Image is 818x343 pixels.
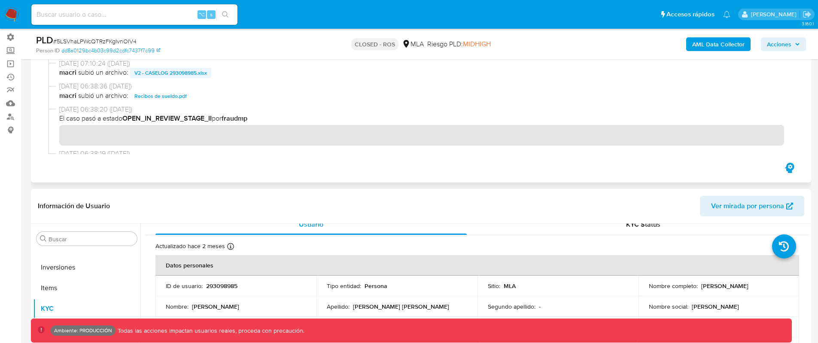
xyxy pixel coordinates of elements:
[692,37,745,51] b: AML Data Collector
[36,33,53,47] b: PLD
[649,303,688,310] p: Nombre social :
[327,282,361,290] p: Tipo entidad :
[33,298,140,319] button: KYC
[206,282,237,290] p: 293098985
[33,257,140,278] button: Inversiones
[700,196,804,216] button: Ver mirada por persona
[761,37,806,51] button: Acciones
[192,303,239,310] p: [PERSON_NAME]
[711,196,784,216] span: Ver mirada por persona
[539,303,541,310] p: -
[116,327,304,335] p: Todas las acciones impactan usuarios reales, proceda con precaución.
[402,39,424,49] div: MLA
[155,255,799,276] th: Datos personales
[488,282,500,290] p: Sitio :
[504,282,516,290] p: MLA
[38,202,110,210] h1: Información de Usuario
[54,329,112,332] p: Ambiente: PRODUCCIÓN
[751,10,800,18] p: omar.guzman@mercadolibre.com.co
[33,278,140,298] button: Items
[353,303,449,310] p: [PERSON_NAME] [PERSON_NAME]
[692,303,739,310] p: [PERSON_NAME]
[365,282,387,290] p: Persona
[31,9,237,20] input: Buscar usuario o caso...
[427,39,491,49] span: Riesgo PLD:
[36,47,60,55] b: Person ID
[40,235,47,242] button: Buscar
[299,219,323,229] span: Usuario
[626,219,660,229] span: KYC Status
[49,235,134,243] input: Buscar
[666,10,715,19] span: Accesos rápidos
[649,282,698,290] p: Nombre completo :
[488,303,535,310] p: Segundo apellido :
[53,37,137,46] span: # 5LSVhaLPWcQTRzFKgIvnOIV4
[61,47,160,55] a: dd8a0129bc4b03c99d2cdfc7437f7c99
[155,242,225,250] p: Actualizado hace 2 meses
[166,303,189,310] p: Nombre :
[166,282,203,290] p: ID de usuario :
[198,10,205,18] span: ⌥
[723,11,730,18] a: Notificaciones
[351,38,398,50] p: CLOSED - ROS
[686,37,751,51] button: AML Data Collector
[701,282,748,290] p: [PERSON_NAME]
[463,39,491,49] span: MIDHIGH
[802,20,814,27] span: 3.160.1
[210,10,213,18] span: s
[767,37,791,51] span: Acciones
[327,303,350,310] p: Apellido :
[803,10,812,19] a: Salir
[216,9,234,21] button: search-icon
